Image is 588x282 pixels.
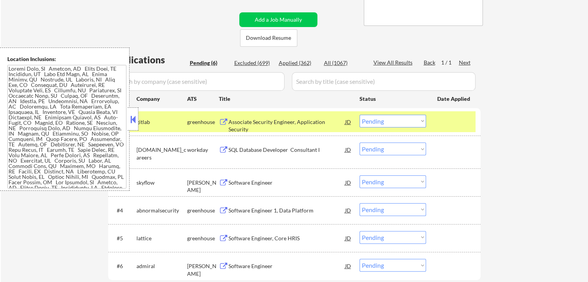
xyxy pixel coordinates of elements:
div: greenhouse [187,207,219,214]
div: Pending (6) [190,59,228,67]
div: JD [344,231,352,245]
input: Search by company (case sensitive) [111,72,285,91]
div: SQL Database Developer Consultant I [228,146,345,154]
div: admiral [136,262,187,270]
div: Software Engineer 1, Data Platform [228,207,345,214]
div: View All Results [373,59,415,66]
div: Applications [111,55,187,65]
div: [PERSON_NAME] [187,179,219,194]
div: JD [344,259,352,273]
div: workday [187,146,219,154]
div: Software Engineer [228,179,345,187]
div: lattice [136,234,187,242]
div: Company [136,95,187,103]
div: Associate Security Engineer, Application Security [228,118,345,133]
div: greenhouse [187,234,219,242]
div: [DOMAIN_NAME]_careers [136,146,187,161]
div: skyflow [136,179,187,187]
div: Back [424,59,436,66]
input: Search by title (case sensitive) [292,72,476,91]
div: #4 [117,207,130,214]
div: Excluded (699) [234,59,273,67]
div: Location Inclusions: [7,55,126,63]
div: Date Applied [437,95,471,103]
div: [PERSON_NAME] [187,262,219,277]
button: Add a Job Manually [239,12,317,27]
div: Software Engineer, Core HRIS [228,234,345,242]
div: Title [219,95,352,103]
div: #6 [117,262,130,270]
div: abnormalsecurity [136,207,187,214]
div: JD [344,143,352,156]
div: #5 [117,234,130,242]
button: Download Resume [240,29,297,47]
div: JD [344,175,352,189]
div: JD [344,115,352,129]
div: Software Engineer [228,262,345,270]
div: 1 / 1 [441,59,459,66]
div: greenhouse [187,118,219,126]
div: Status [360,92,426,105]
div: gitlab [136,118,187,126]
div: Applied (362) [279,59,317,67]
div: JD [344,203,352,217]
div: ATS [187,95,219,103]
div: All (1067) [324,59,363,67]
div: Next [459,59,471,66]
